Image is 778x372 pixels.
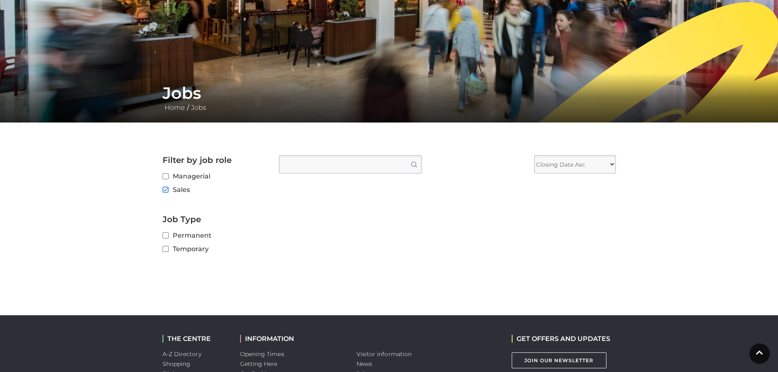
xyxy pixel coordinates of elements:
[163,244,267,254] label: Temporary
[357,350,412,358] a: Visitor information
[163,214,267,224] h2: Job Type
[156,83,622,113] div: /
[163,230,267,241] label: Permanent
[163,155,267,165] h2: Filter by job role
[240,350,284,358] a: Opening Times
[163,185,267,195] label: Sales
[163,104,187,111] a: Home
[240,360,278,368] a: Getting Here
[163,360,191,368] a: Shopping
[512,335,610,343] h2: GET OFFERS AND UPDATES
[163,171,267,181] label: Managerial
[163,83,616,103] h1: Jobs
[512,352,606,368] a: Join Our Newsletter
[163,350,201,358] a: A-Z Directory
[189,104,208,111] a: Jobs
[240,335,344,343] h2: INFORMATION
[163,335,228,343] h2: THE CENTRE
[357,360,372,368] a: News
